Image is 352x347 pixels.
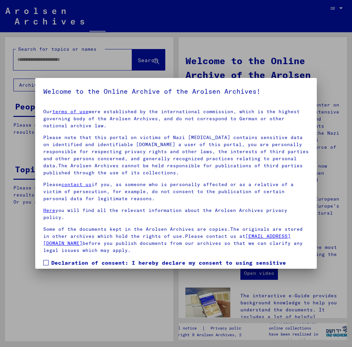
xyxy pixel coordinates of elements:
span: Declaration of consent: I hereby declare my consent to using sensitive personal data solely for r... [51,259,309,291]
a: terms of use [52,109,89,115]
a: contact us [61,181,92,187]
p: Our were established by the international commission, which is the highest governing body of the ... [43,108,309,129]
p: Please if you, as someone who is personally affected or as a relative of a victim of persecution,... [43,181,309,202]
a: Here [43,207,55,213]
p: you will find all the relevant information about the Arolsen Archives privacy policy. [43,207,309,221]
p: Some of the documents kept in the Arolsen Archives are copies.The originals are stored in other a... [43,226,309,254]
p: Please note that this portal on victims of Nazi [MEDICAL_DATA] contains sensitive data on identif... [43,134,309,176]
h5: Welcome to the Online Archive of the Arolsen Archives! [43,86,309,97]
